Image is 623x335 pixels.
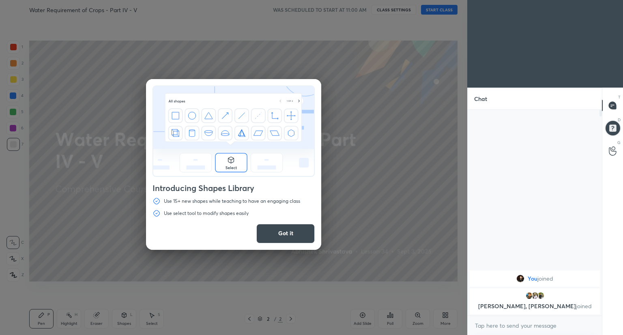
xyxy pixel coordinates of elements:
[531,292,539,300] img: b85ef000e20047b0a410e600e28f0247.15690187_3
[256,224,315,243] button: Got it
[618,94,621,100] p: T
[576,302,592,310] span: joined
[468,88,494,110] p: Chat
[475,303,595,309] p: [PERSON_NAME], [PERSON_NAME]
[528,275,537,282] span: You
[164,210,249,217] p: Use select tool to modify shapes easily
[516,275,524,283] img: ae866704e905434385cbdb892f4f5a96.jpg
[468,269,602,316] div: grid
[537,292,545,300] img: b2b929bb3ee94a3c9d113740ffa956c2.jpg
[153,183,315,193] h4: Introducing Shapes Library
[617,140,621,146] p: G
[537,275,553,282] span: joined
[525,292,533,300] img: 3a7fb95ce51e474399dd4c7fb3ce12a4.jpg
[153,86,314,176] img: shapes-walkthrough.70ba7d5a.svg
[164,198,300,204] p: Use 15+ new shapes while teaching to have an engaging class
[618,117,621,123] p: D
